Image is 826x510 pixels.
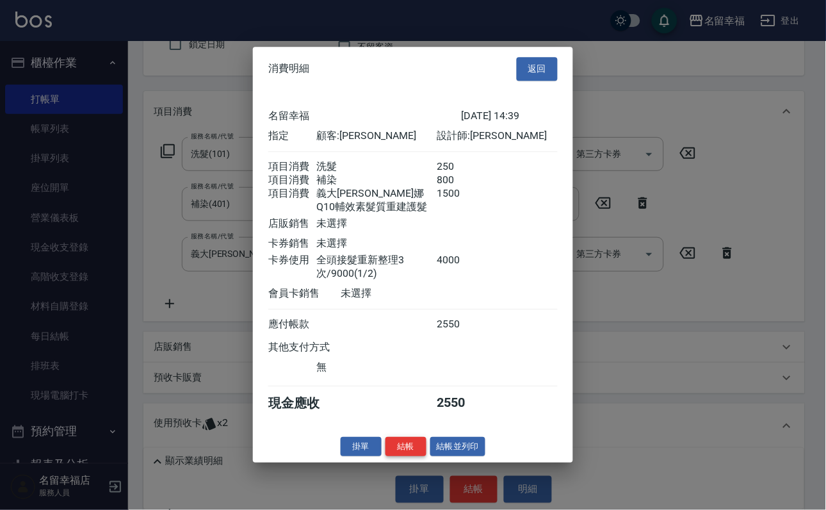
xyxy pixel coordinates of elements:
div: 1500 [437,187,485,214]
div: 未選擇 [316,237,437,251]
button: 結帳並列印 [430,437,486,457]
button: 結帳 [385,437,426,457]
div: 應付帳款 [268,318,316,331]
div: 2550 [437,318,485,331]
div: 未選擇 [316,217,437,231]
div: 會員卡銷售 [268,287,341,300]
div: 補染 [316,174,437,187]
div: 現金應收 [268,395,341,412]
button: 掛單 [341,437,382,457]
span: 消費明細 [268,63,309,76]
div: 名留幸福 [268,110,461,123]
button: 返回 [517,57,558,81]
div: 洗髮 [316,160,437,174]
div: 800 [437,174,485,187]
div: 項目消費 [268,174,316,187]
div: 未選擇 [341,287,461,300]
div: 店販銷售 [268,217,316,231]
div: 250 [437,160,485,174]
div: 卡券使用 [268,254,316,281]
div: 無 [316,361,437,374]
div: 卡券銷售 [268,237,316,251]
div: 項目消費 [268,160,316,174]
div: 項目消費 [268,187,316,214]
div: 設計師: [PERSON_NAME] [437,129,558,143]
div: 指定 [268,129,316,143]
div: 其他支付方式 [268,341,365,354]
div: 2550 [437,395,485,412]
div: 4000 [437,254,485,281]
div: [DATE] 14:39 [461,110,558,123]
div: 顧客: [PERSON_NAME] [316,129,437,143]
div: 義大[PERSON_NAME]娜Q10輔效素髮質重建護髮 [316,187,437,214]
div: 全頭接髮重新整理3次/9000(1/2) [316,254,437,281]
